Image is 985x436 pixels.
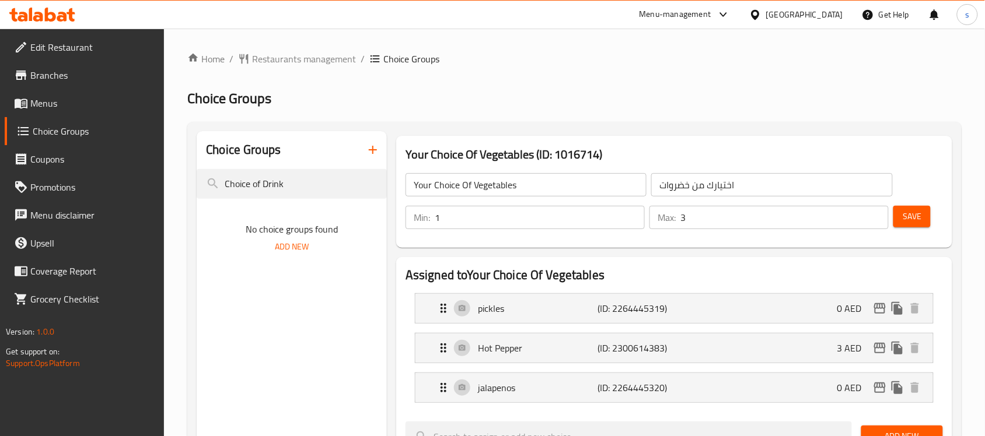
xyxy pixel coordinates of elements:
[5,117,165,145] a: Choice Groups
[197,169,387,199] input: search
[658,210,676,224] p: Max:
[478,341,598,355] p: Hot Pepper
[30,236,155,250] span: Upsell
[406,266,943,284] h2: Assigned to Your Choice Of Vegetables
[36,324,54,339] span: 1.0.0
[478,301,598,315] p: pickles
[6,324,34,339] span: Version:
[30,40,155,54] span: Edit Restaurant
[252,52,356,66] span: Restaurants management
[5,61,165,89] a: Branches
[406,289,943,328] li: Expand
[889,300,906,317] button: duplicate
[871,339,889,357] button: edit
[30,152,155,166] span: Coupons
[5,201,165,229] a: Menu disclaimer
[871,300,889,317] button: edit
[361,52,365,66] li: /
[906,379,924,396] button: delete
[229,52,233,66] li: /
[30,208,155,222] span: Menu disclaimer
[30,292,155,306] span: Grocery Checklist
[478,381,598,395] p: jalapenos
[415,373,933,402] div: Expand
[30,96,155,110] span: Menus
[30,68,155,82] span: Branches
[837,301,871,315] p: 0 AED
[406,145,943,164] h3: Your Choice Of Vegetables (ID: 1016714)
[6,356,80,371] a: Support.OpsPlatform
[766,8,843,21] div: [GEOGRAPHIC_DATA]
[598,341,677,355] p: (ID: 2300614383)
[837,381,871,395] p: 0 AED
[5,33,165,61] a: Edit Restaurant
[5,173,165,201] a: Promotions
[30,180,155,194] span: Promotions
[187,52,225,66] a: Home
[30,264,155,278] span: Coverage Report
[906,300,924,317] button: delete
[406,368,943,407] li: Expand
[598,301,677,315] p: (ID: 2264445319)
[5,145,165,173] a: Coupons
[270,236,313,258] button: Add New
[206,141,281,159] h2: Choice Groups
[889,379,906,396] button: duplicate
[598,381,677,395] p: (ID: 2264445320)
[889,339,906,357] button: duplicate
[906,339,924,357] button: delete
[33,124,155,138] span: Choice Groups
[238,52,356,66] a: Restaurants management
[903,209,921,224] span: Save
[5,285,165,313] a: Grocery Checklist
[5,257,165,285] a: Coverage Report
[893,206,931,227] button: Save
[275,240,309,254] span: Add New
[640,8,711,22] div: Menu-management
[187,85,271,111] span: Choice Groups
[5,229,165,257] a: Upsell
[383,52,439,66] span: Choice Groups
[415,294,933,323] div: Expand
[965,8,969,21] span: s
[871,379,889,396] button: edit
[406,328,943,368] li: Expand
[197,222,387,236] p: No choice groups found
[837,341,871,355] p: 3 AED
[415,333,933,363] div: Expand
[5,89,165,117] a: Menus
[6,344,60,359] span: Get support on:
[187,52,962,66] nav: breadcrumb
[414,210,430,224] p: Min:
